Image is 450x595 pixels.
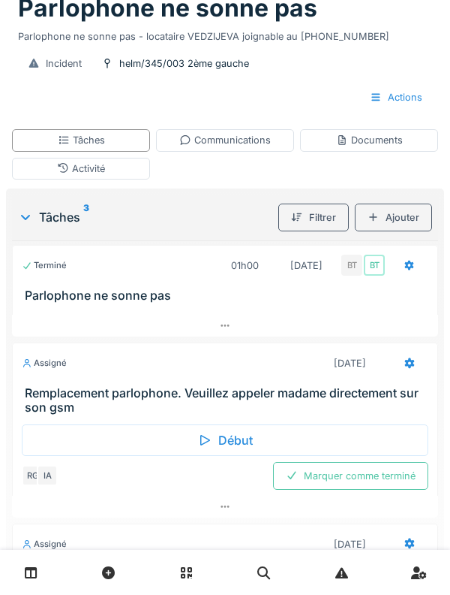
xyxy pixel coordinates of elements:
div: Tâches [58,133,105,147]
sup: 3 [83,208,89,226]
h3: Parlophone ne sonne pas [25,288,431,303]
div: Activité [57,162,105,176]
div: Communications [179,133,271,147]
div: [DATE] [334,537,366,551]
div: Incident [46,56,82,71]
div: [DATE] [290,258,322,273]
div: BT [341,255,362,276]
div: Marquer comme terminé [273,462,428,490]
div: RG [22,465,43,486]
div: Début [22,424,428,456]
div: Documents [336,133,403,147]
div: Assigné [22,538,67,551]
div: Assigné [22,357,67,370]
div: Ajouter [355,204,432,231]
div: [DATE] [334,356,366,370]
div: BT [364,255,385,276]
div: Parlophone ne sonne pas - locataire VEDZIJEVA joignable au [PHONE_NUMBER] [18,23,432,44]
div: Actions [357,83,435,111]
div: Filtrer [278,204,349,231]
div: IA [37,465,58,486]
div: 01h00 [231,258,259,273]
div: Tâches [18,208,272,226]
h3: Remplacement parlophone. Veuillez appeler madame directement sur son gsm [25,386,431,415]
div: helm/345/003 2ème gauche [119,56,249,71]
div: Terminé [22,259,67,272]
